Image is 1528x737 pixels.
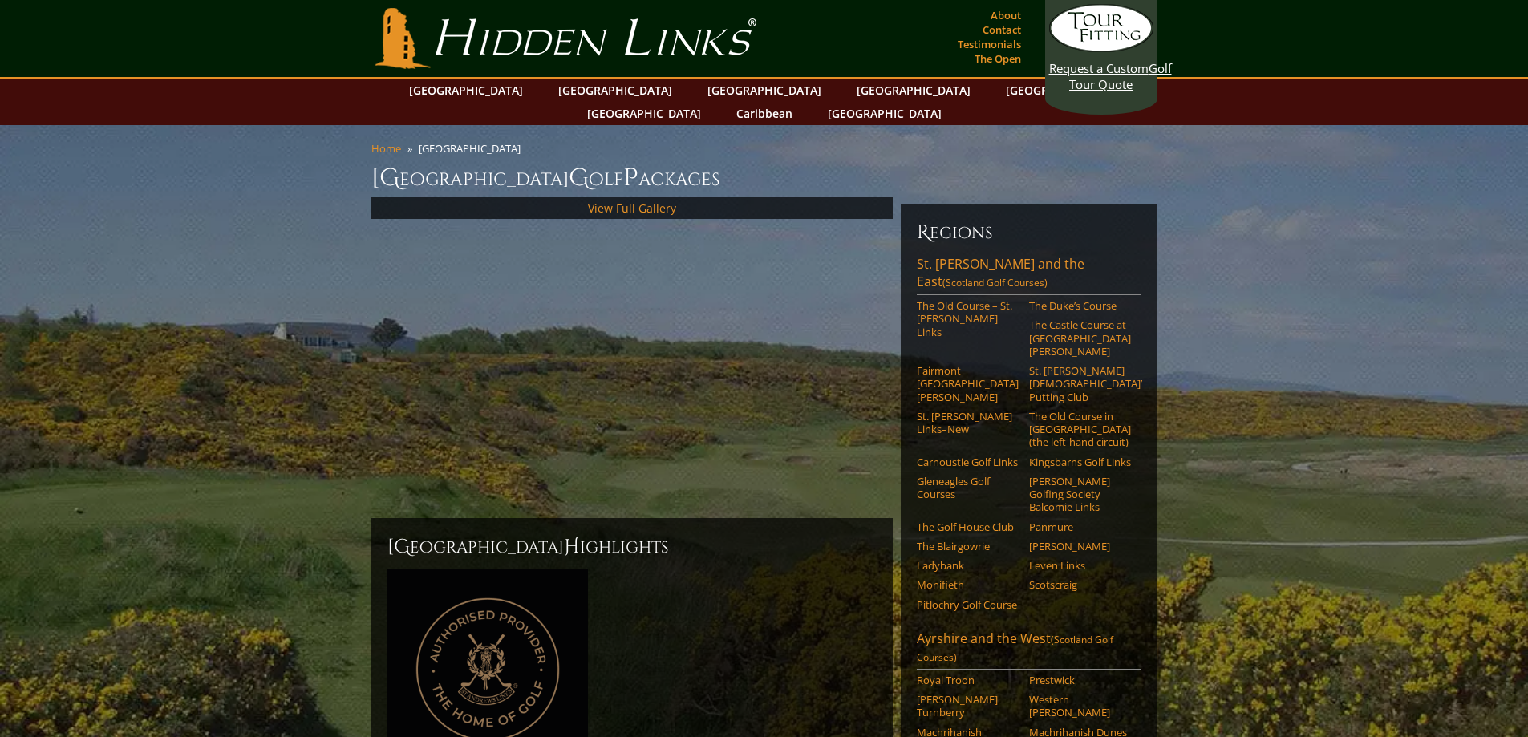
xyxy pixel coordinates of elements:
a: Ladybank [917,559,1019,572]
a: Monifieth [917,578,1019,591]
a: The Blairgowrie [917,540,1019,553]
a: Prestwick [1029,674,1131,686]
a: [GEOGRAPHIC_DATA] [820,102,950,125]
a: St. [PERSON_NAME] [DEMOGRAPHIC_DATA]’ Putting Club [1029,364,1131,403]
a: Fairmont [GEOGRAPHIC_DATA][PERSON_NAME] [917,364,1019,403]
a: Royal Troon [917,674,1019,686]
a: The Castle Course at [GEOGRAPHIC_DATA][PERSON_NAME] [1029,318,1131,358]
span: G [569,162,589,194]
span: P [623,162,638,194]
li: [GEOGRAPHIC_DATA] [419,141,527,156]
a: Leven Links [1029,559,1131,572]
a: [GEOGRAPHIC_DATA] [401,79,531,102]
a: Panmure [1029,520,1131,533]
a: Western [PERSON_NAME] [1029,693,1131,719]
a: Carnoustie Golf Links [917,456,1019,468]
h6: Regions [917,220,1141,245]
a: St. [PERSON_NAME] Links–New [917,410,1019,436]
a: Testimonials [954,33,1025,55]
a: Gleneagles Golf Courses [917,475,1019,501]
a: [GEOGRAPHIC_DATA] [849,79,979,102]
span: Request a Custom [1049,60,1149,76]
a: [GEOGRAPHIC_DATA] [579,102,709,125]
a: The Old Course – St. [PERSON_NAME] Links [917,299,1019,338]
a: Request a CustomGolf Tour Quote [1049,4,1153,92]
a: [PERSON_NAME] Turnberry [917,693,1019,719]
a: Home [371,141,401,156]
a: [GEOGRAPHIC_DATA] [699,79,829,102]
a: The Duke’s Course [1029,299,1131,312]
a: Contact [979,18,1025,41]
a: [PERSON_NAME] Golfing Society Balcomie Links [1029,475,1131,514]
a: Caribbean [728,102,800,125]
a: The Open [971,47,1025,70]
h1: [GEOGRAPHIC_DATA] olf ackages [371,162,1157,194]
span: (Scotland Golf Courses) [942,276,1048,290]
a: Scotscraig [1029,578,1131,591]
a: View Full Gallery [588,200,676,216]
a: St. [PERSON_NAME] and the East(Scotland Golf Courses) [917,255,1141,295]
span: H [564,534,580,560]
a: The Golf House Club [917,520,1019,533]
a: Ayrshire and the West(Scotland Golf Courses) [917,630,1141,670]
a: The Old Course in [GEOGRAPHIC_DATA] (the left-hand circuit) [1029,410,1131,449]
a: About [987,4,1025,26]
a: Pitlochry Golf Course [917,598,1019,611]
a: Kingsbarns Golf Links [1029,456,1131,468]
a: [GEOGRAPHIC_DATA] [998,79,1128,102]
a: [GEOGRAPHIC_DATA] [550,79,680,102]
h2: [GEOGRAPHIC_DATA] ighlights [387,534,877,560]
a: [PERSON_NAME] [1029,540,1131,553]
span: (Scotland Golf Courses) [917,633,1113,664]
